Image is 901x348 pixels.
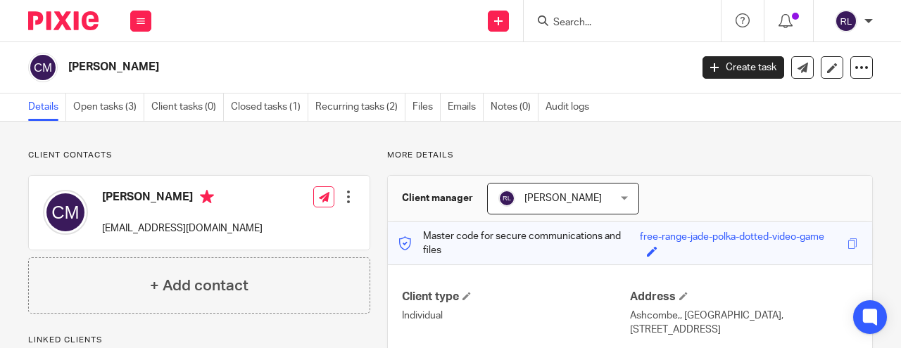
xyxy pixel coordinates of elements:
[315,94,405,121] a: Recurring tasks (2)
[412,94,441,121] a: Files
[640,230,824,246] div: free-range-jade-polka-dotted-video-game
[524,193,602,203] span: [PERSON_NAME]
[402,290,630,304] h4: Client type
[68,60,559,75] h2: [PERSON_NAME]
[498,190,515,207] img: svg%3E
[402,191,473,205] h3: Client manager
[151,94,224,121] a: Client tasks (0)
[630,309,858,323] p: Ashcombe,, [GEOGRAPHIC_DATA],
[102,221,263,236] p: [EMAIL_ADDRESS][DOMAIN_NAME]
[398,229,640,258] p: Master code for secure communications and files
[28,335,370,346] p: Linked clients
[402,309,630,323] p: Individual
[73,94,144,121] a: Open tasks (3)
[28,150,370,161] p: Client contacts
[102,190,263,207] h4: [PERSON_NAME]
[28,11,99,30] img: Pixie
[702,56,784,79] a: Create task
[43,190,88,235] img: svg%3E
[28,53,58,82] img: svg%3E
[150,275,248,297] h4: + Add contact
[552,17,679,30] input: Search
[835,10,857,32] img: svg%3E
[448,94,484,121] a: Emails
[630,290,858,304] h4: Address
[200,190,214,204] i: Primary
[28,94,66,121] a: Details
[630,323,858,337] p: [STREET_ADDRESS]
[387,150,873,161] p: More details
[546,94,596,121] a: Audit logs
[491,94,538,121] a: Notes (0)
[231,94,308,121] a: Closed tasks (1)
